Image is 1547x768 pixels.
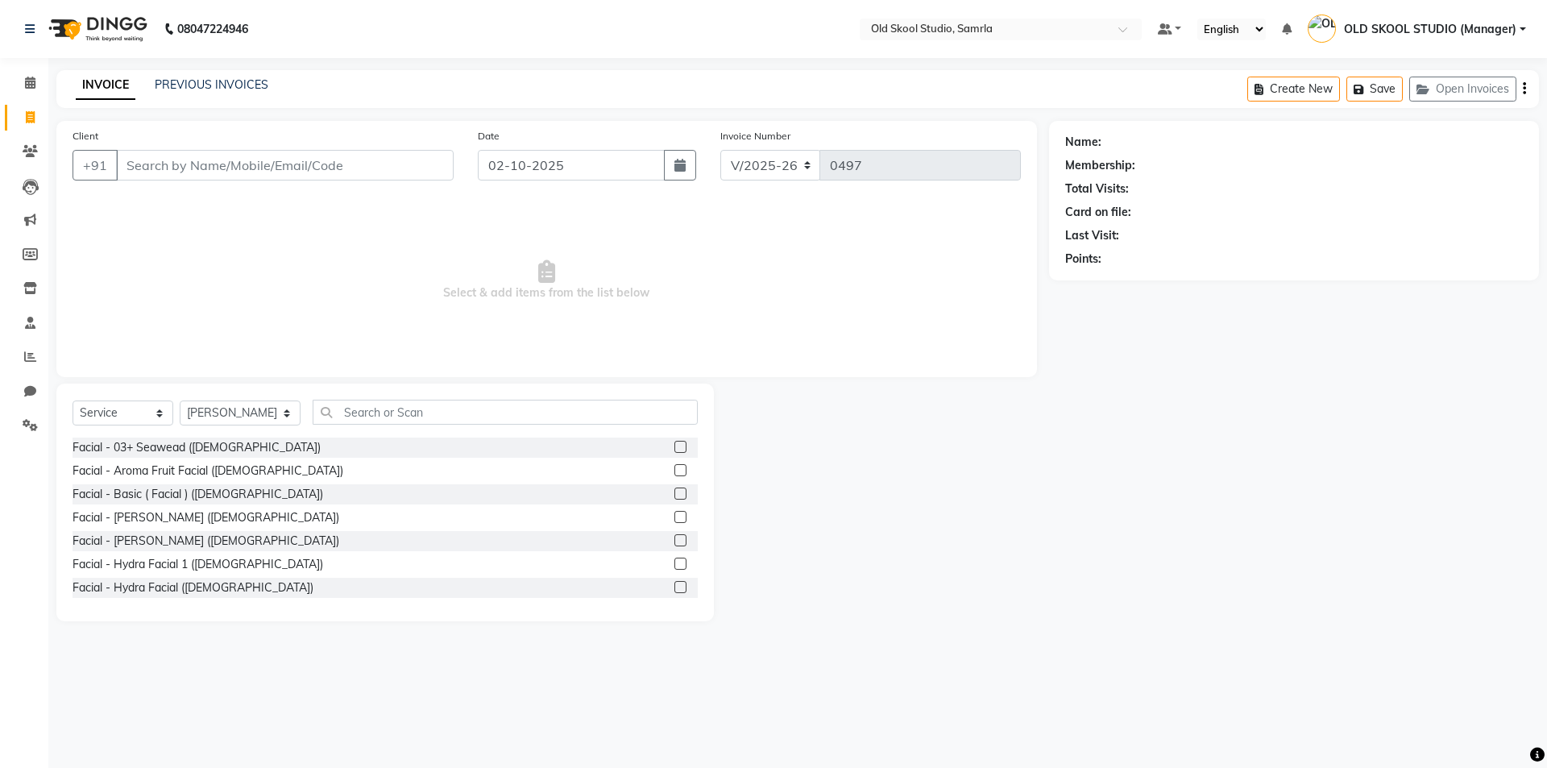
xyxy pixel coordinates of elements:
label: Client [73,129,98,143]
span: Select & add items from the list below [73,200,1021,361]
a: INVOICE [76,71,135,100]
div: Facial - [PERSON_NAME] ([DEMOGRAPHIC_DATA]) [73,509,339,526]
input: Search by Name/Mobile/Email/Code [116,150,454,181]
label: Date [478,129,500,143]
div: Membership: [1065,157,1135,174]
div: Points: [1065,251,1101,268]
input: Search or Scan [313,400,698,425]
a: PREVIOUS INVOICES [155,77,268,92]
div: Facial - Basic ( Facial ) ([DEMOGRAPHIC_DATA]) [73,486,323,503]
div: Card on file: [1065,204,1131,221]
div: Facial - Hydra Facial ([DEMOGRAPHIC_DATA]) [73,579,313,596]
button: Create New [1247,77,1340,102]
img: logo [41,6,151,52]
img: OLD SKOOL STUDIO (Manager) [1308,15,1336,43]
label: Invoice Number [720,129,790,143]
div: Total Visits: [1065,181,1129,197]
div: Last Visit: [1065,227,1119,244]
div: Facial - Aroma Fruit Facial ([DEMOGRAPHIC_DATA]) [73,463,343,479]
b: 08047224946 [177,6,248,52]
button: +91 [73,150,118,181]
div: Facial - Hydra Facial 1 ([DEMOGRAPHIC_DATA]) [73,556,323,573]
div: Facial - [PERSON_NAME] ([DEMOGRAPHIC_DATA]) [73,533,339,550]
div: Facial - 03+ Seawead ([DEMOGRAPHIC_DATA]) [73,439,321,456]
button: Open Invoices [1409,77,1516,102]
div: Name: [1065,134,1101,151]
span: OLD SKOOL STUDIO (Manager) [1344,21,1516,38]
button: Save [1346,77,1403,102]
